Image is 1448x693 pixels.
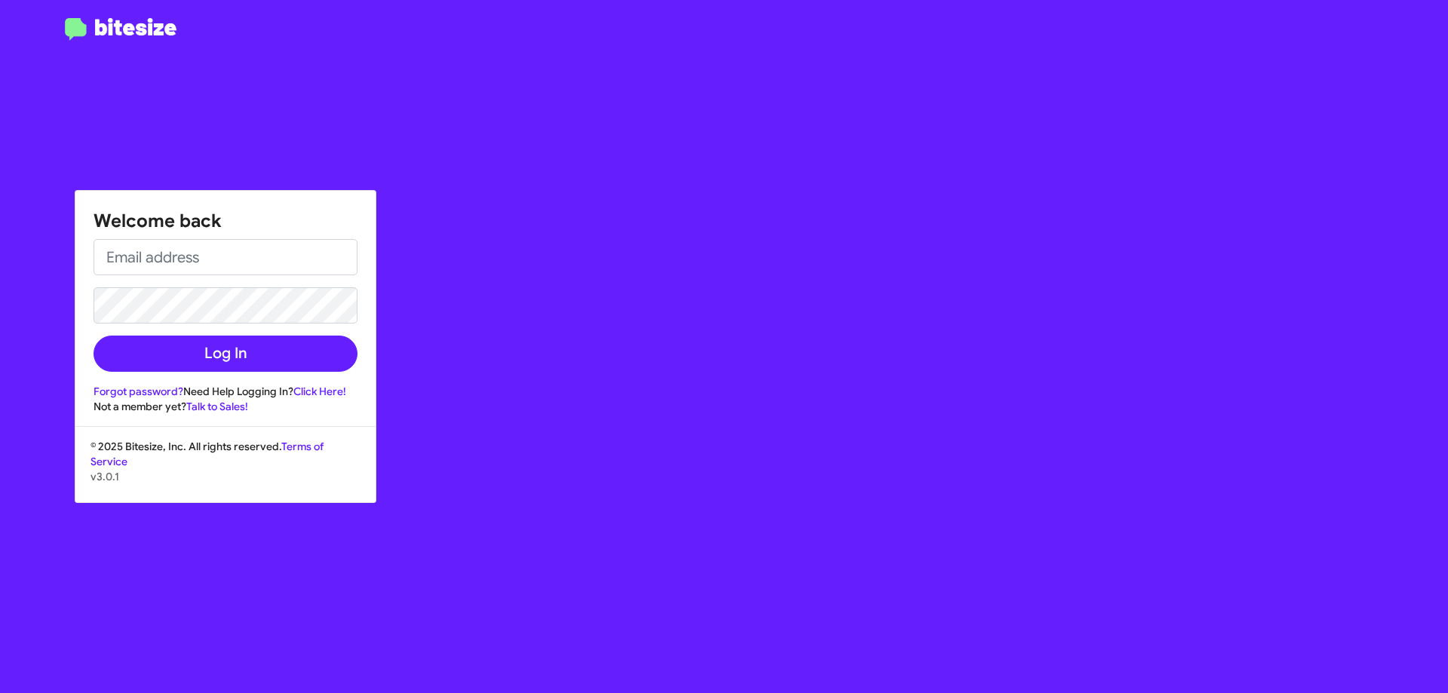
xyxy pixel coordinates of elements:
h1: Welcome back [94,209,357,233]
a: Click Here! [293,385,346,398]
div: Not a member yet? [94,399,357,414]
div: Need Help Logging In? [94,384,357,399]
input: Email address [94,239,357,275]
button: Log In [94,336,357,372]
div: © 2025 Bitesize, Inc. All rights reserved. [75,439,376,502]
a: Forgot password? [94,385,183,398]
p: v3.0.1 [90,469,360,484]
a: Talk to Sales! [186,400,248,413]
